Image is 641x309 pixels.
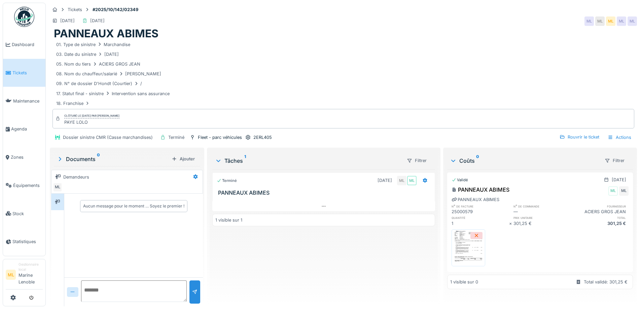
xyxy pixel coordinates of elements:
a: Statistiques [3,228,45,256]
h6: total [571,216,629,220]
div: Demandeurs [63,174,89,180]
div: ML [53,183,62,192]
li: ML [6,270,16,280]
a: Zones [3,143,45,171]
div: PANNEAUX ABIMES [452,186,509,194]
span: Stock [12,210,43,217]
div: 08. Nom du chauffeur/salarié [PERSON_NAME] [56,71,161,77]
div: MAUVAISE ARRIMAGE CASSE PANNEAUX [54,40,633,108]
div: Terminé [168,134,184,141]
div: ML [595,16,605,26]
div: 1 visible sur 1 [215,217,242,223]
div: Actions [605,132,634,142]
div: PAYE LOLO [64,119,119,125]
div: × [509,220,513,227]
div: Aucun message pour le moment … Soyez le premier ! [83,203,184,209]
a: Dashboard [3,31,45,59]
strong: #2025/10/142/02349 [90,6,141,13]
div: Documents [57,155,169,163]
h6: prix unitaire [513,216,571,220]
div: ML [619,186,629,196]
div: Gestionnaire local [19,262,43,272]
div: ML [608,186,618,196]
div: Validé [452,177,468,183]
a: Équipements [3,171,45,200]
div: [DATE] [90,17,105,24]
span: Statistiques [12,238,43,245]
h6: fournisseur [571,204,629,208]
a: Stock [3,199,45,228]
div: ML [584,16,594,26]
div: Filtrer [404,156,430,165]
div: 03. Date du sinistre [DATE] [56,51,119,57]
span: Agenda [11,126,43,132]
div: 09. N° de dossier D'Hondt (Courtier) / [56,80,142,87]
div: ML [397,176,406,185]
div: Fleet - parc véhicules [198,134,242,141]
div: 01. Type de sinistre Marchandise [56,41,130,48]
div: Ajouter [169,154,198,163]
div: 17. Statut final - sinistre Intervention sans assurance [56,90,170,97]
a: ML Gestionnaire localMarine Lenoble [6,262,43,289]
sup: 0 [476,157,479,165]
img: so6od4e3vnb2jkxcfp9pmj0f8e88 [453,231,484,265]
div: 25000579 [452,208,509,215]
div: [DATE] [60,17,75,24]
div: Clôturé le [DATE] par [PERSON_NAME] [64,114,119,118]
div: 2ERL405 [253,134,272,141]
span: Équipements [13,182,43,189]
div: Dossier sinistre CMR (Casse marchandises) [63,134,153,141]
div: 301,25 € [513,220,571,227]
div: ML [407,176,417,185]
a: Agenda [3,115,45,143]
div: Coûts [450,157,599,165]
h6: n° de commande [513,204,571,208]
div: ML [628,16,637,26]
div: Tickets [68,6,82,13]
a: Tickets [3,59,45,87]
div: — [513,208,571,215]
div: Total validé: 301,25 € [584,279,628,285]
span: Zones [11,154,43,160]
span: Maintenance [13,98,43,104]
sup: 0 [97,155,100,163]
h6: quantité [452,216,509,220]
h3: PANNEAUX ABIMES [218,190,432,196]
div: Terminé [217,178,237,184]
div: 1 [452,220,509,227]
span: Tickets [12,70,43,76]
div: [DATE] [612,177,626,183]
h1: PANNEAUX ABIMES [54,27,158,40]
span: Dashboard [12,41,43,48]
div: ML [617,16,626,26]
div: Rouvrir le ticket [557,132,602,142]
div: ACIERS GROS JEAN [571,208,629,215]
div: 1 visible sur 0 [450,279,478,285]
li: Marine Lenoble [19,262,43,288]
div: 05. Nom du tiers ACIERS GROS JEAN [56,61,140,67]
div: Filtrer [602,156,628,165]
h6: n° de facture [452,204,509,208]
div: ML [606,16,615,26]
div: [DATE] [378,177,392,184]
a: Maintenance [3,87,45,115]
div: 301,25 € [571,220,629,227]
sup: 1 [244,157,246,165]
img: Badge_color-CXgf-gQk.svg [14,7,34,27]
div: PANNEAUX ABIMES [452,196,499,203]
div: 18. Franchise [56,100,90,107]
div: Tâches [215,157,401,165]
